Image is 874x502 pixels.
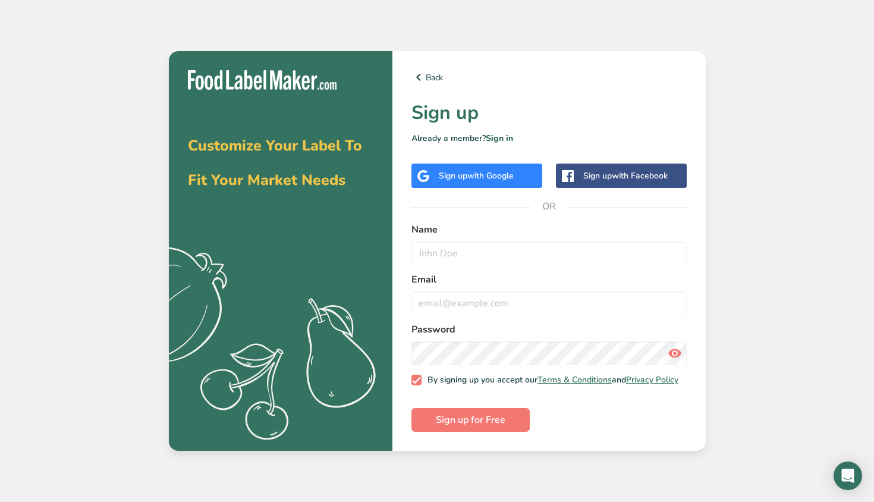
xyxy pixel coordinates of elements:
[411,272,687,287] label: Email
[411,291,687,315] input: email@example.com
[411,322,687,337] label: Password
[411,99,687,127] h1: Sign up
[439,170,514,182] div: Sign up
[411,408,530,432] button: Sign up for Free
[612,170,668,181] span: with Facebook
[188,136,362,190] span: Customize Your Label To Fit Your Market Needs
[486,133,513,144] a: Sign in
[583,170,668,182] div: Sign up
[411,70,687,84] a: Back
[626,374,678,385] a: Privacy Policy
[411,222,687,237] label: Name
[411,241,687,265] input: John Doe
[537,374,612,385] a: Terms & Conditions
[188,70,337,90] img: Food Label Maker
[436,413,505,427] span: Sign up for Free
[467,170,514,181] span: with Google
[531,189,567,224] span: OR
[422,375,678,385] span: By signing up you accept our and
[834,462,862,490] div: Open Intercom Messenger
[411,132,687,145] p: Already a member?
